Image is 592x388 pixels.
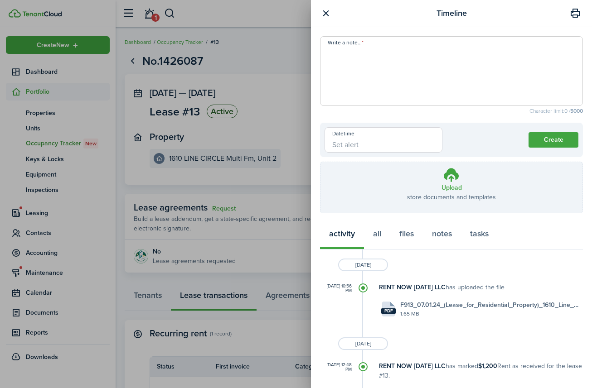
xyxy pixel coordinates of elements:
b: RENT NOW [DATE] LLC [379,361,446,371]
div: [DATE] [338,337,388,350]
button: files [390,222,423,249]
button: Close modal [320,8,331,19]
file-icon: File [381,302,396,316]
button: Print [568,6,583,21]
div: [DATE] 12:48 PM [320,363,352,372]
b: $1,200 [478,361,497,371]
button: notes [423,222,461,249]
div: [DATE] [338,259,388,271]
small: Character limit: 0 / [320,108,583,114]
span: F913_07.01.24_(Lease_for_Residential_Property)_1610_Line_Cir_Decatur_unit_2.pdf [400,300,581,310]
p: store documents and templates [407,192,496,202]
file-extension: pdf [381,308,396,314]
input: Set alert [325,127,442,153]
div: [DATE] 10:56 PM [320,284,352,293]
button: Create [529,132,578,148]
button: tasks [461,222,498,249]
p: has marked Rent as received for the lease #13. [379,361,583,380]
file-size: 1.65 MB [400,310,581,318]
h3: Upload [442,183,462,192]
b: RENT NOW [DATE] LLC [379,283,446,292]
b: 5000 [570,107,583,115]
span: Timeline [437,7,467,19]
p: has uploaded the file [379,283,583,292]
button: all [364,222,390,249]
